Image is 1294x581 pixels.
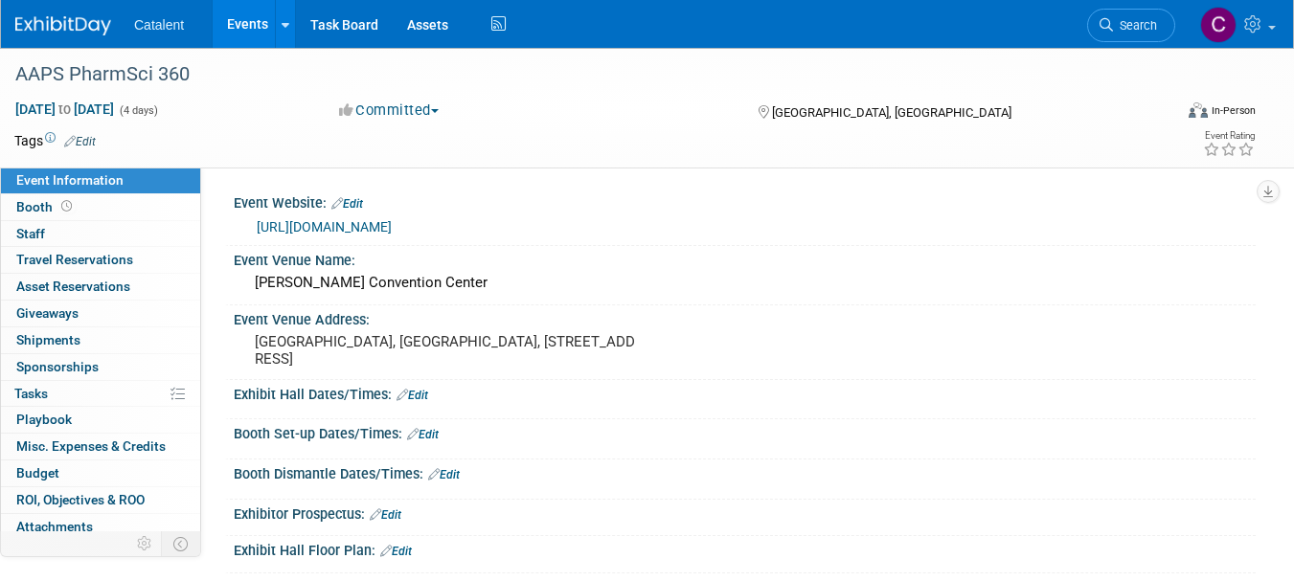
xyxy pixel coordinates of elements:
span: Attachments [16,519,93,534]
a: Giveaways [1,301,200,326]
a: Travel Reservations [1,247,200,273]
div: Event Rating [1203,131,1255,141]
a: Event Information [1,168,200,193]
a: [URL][DOMAIN_NAME] [257,219,392,235]
a: Budget [1,460,200,486]
span: Misc. Expenses & Credits [16,438,166,454]
a: ROI, Objectives & ROO [1,487,200,513]
a: Edit [331,197,363,211]
span: Sponsorships [16,359,99,374]
a: Edit [407,428,439,441]
span: Playbook [16,412,72,427]
span: to [56,101,74,117]
div: Event Format [1073,100,1256,128]
div: Booth Dismantle Dates/Times: [234,459,1256,484]
div: Exhibit Hall Floor Plan: [234,536,1256,561]
div: Exhibitor Prospectus: [234,500,1256,525]
span: Tasks [14,386,48,401]
span: Shipments [16,332,80,347]
div: Event Website: [234,189,1256,213]
div: AAPS PharmSci 360 [9,57,1150,92]
span: Staff [16,226,45,241]
span: Booth not reserved yet [57,199,76,213]
td: Personalize Event Tab Strip [128,531,162,556]
a: Booth [1,194,200,220]
td: Tags [14,131,96,150]
span: Asset Reservations [16,279,130,294]
pre: [GEOGRAPHIC_DATA], [GEOGRAPHIC_DATA], [STREET_ADDRESS] [255,333,639,368]
img: ExhibitDay [15,16,111,35]
span: Budget [16,465,59,480]
div: Exhibit Hall Dates/Times: [234,380,1256,405]
div: Event Venue Name: [234,246,1256,270]
span: Giveaways [16,305,79,321]
span: Catalent [134,17,184,33]
img: Christina Szendi [1200,7,1237,43]
a: Sponsorships [1,354,200,380]
a: Shipments [1,327,200,353]
div: Booth Set-up Dates/Times: [234,419,1256,444]
a: Edit [370,508,401,522]
a: Staff [1,221,200,247]
a: Tasks [1,381,200,407]
a: Edit [380,545,412,558]
a: Edit [428,468,460,481]
div: Event Venue Address: [234,305,1256,329]
a: Search [1087,9,1175,42]
span: [GEOGRAPHIC_DATA], [GEOGRAPHIC_DATA] [772,105,1011,120]
span: (4 days) [118,104,158,117]
span: Booth [16,199,76,214]
span: ROI, Objectives & ROO [16,492,145,507]
a: Edit [64,135,96,148]
span: [DATE] [DATE] [14,101,115,118]
button: Committed [332,101,446,121]
span: Search [1113,18,1157,33]
td: Toggle Event Tabs [162,531,201,556]
img: Format-Inperson.png [1189,102,1208,118]
a: Misc. Expenses & Credits [1,434,200,459]
a: Playbook [1,407,200,433]
a: Attachments [1,514,200,540]
div: In-Person [1211,103,1256,118]
span: Event Information [16,172,124,188]
a: Asset Reservations [1,274,200,300]
div: [PERSON_NAME] Convention Center [248,268,1241,298]
a: Edit [397,389,428,402]
span: Travel Reservations [16,252,133,267]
